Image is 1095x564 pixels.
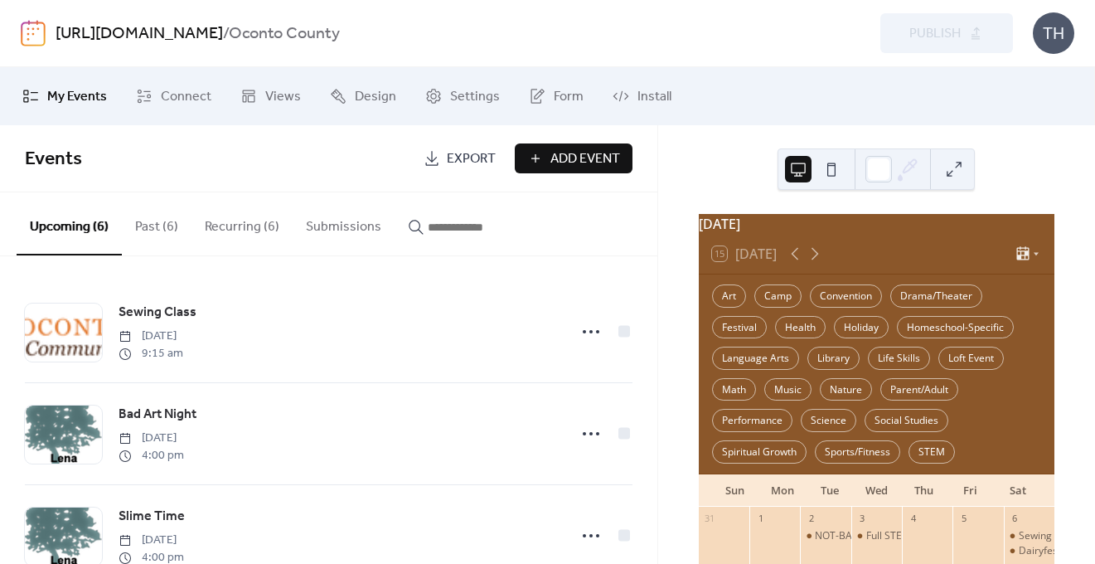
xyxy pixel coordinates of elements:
button: Submissions [293,192,395,254]
div: Sat [994,474,1041,508]
div: Drama/Theater [890,284,982,308]
div: Thu [900,474,947,508]
div: [DATE] [699,214,1054,234]
div: Wed [853,474,900,508]
span: 4:00 pm [119,447,184,464]
div: Dairyfest [1004,544,1054,558]
a: Slime Time [119,506,185,528]
button: Past (6) [122,192,191,254]
span: Connect [161,87,211,107]
div: Art [712,284,746,308]
a: My Events [10,74,119,119]
a: Connect [124,74,224,119]
div: Mon [758,474,806,508]
div: 5 [957,512,970,524]
div: NOT-BACK-TO-SCHOOL HOMESCHOOL-FAMILY MOVIE EVENT [800,529,850,543]
div: Sewing Class [1004,529,1054,543]
a: Form [516,74,596,119]
div: 31 [704,512,716,524]
div: Sports/Fitness [815,440,900,464]
div: Math [712,378,756,401]
div: Homeschool-Specific [897,316,1014,339]
div: Sewing Class [1019,529,1079,543]
div: Dairyfest [1019,544,1061,558]
div: Library [807,347,860,370]
div: Science [801,409,856,432]
img: logo [21,20,46,46]
div: Performance [712,409,792,432]
div: Fri [947,474,994,508]
b: / [223,18,229,50]
div: Music [764,378,812,401]
a: Install [600,74,684,119]
a: Settings [413,74,512,119]
div: TH [1033,12,1074,54]
span: Events [25,141,82,177]
span: Settings [450,87,500,107]
span: My Events [47,87,107,107]
div: Full STEAM Ahead [851,529,902,543]
div: Language Arts [712,347,799,370]
span: [DATE] [119,328,183,345]
span: [DATE] [119,532,184,549]
div: Parent/Adult [880,378,958,401]
span: Add Event [550,149,620,169]
div: 2 [805,512,817,524]
a: Views [228,74,313,119]
div: Health [775,316,826,339]
span: [DATE] [119,430,184,447]
div: Life Skills [868,347,930,370]
a: Sewing Class [119,302,196,323]
div: Holiday [834,316,889,339]
span: Design [355,87,396,107]
a: Bad Art Night [119,404,196,425]
div: Spiritual Growth [712,440,807,464]
span: Form [554,87,584,107]
div: Social Studies [865,409,948,432]
div: Tue [806,474,853,508]
div: Sun [712,474,759,508]
b: Oconto County [229,18,340,50]
button: Upcoming (6) [17,192,122,255]
div: Full STEAM Ahead [866,529,950,543]
span: Sewing Class [119,303,196,323]
a: [URL][DOMAIN_NAME] [56,18,223,50]
div: 1 [754,512,767,524]
button: Add Event [515,143,632,173]
span: Bad Art Night [119,405,196,425]
div: Loft Event [938,347,1004,370]
span: Export [447,149,496,169]
div: 4 [907,512,919,524]
div: Festival [712,316,767,339]
a: Design [317,74,409,119]
div: Nature [820,378,872,401]
div: STEM [908,440,955,464]
span: Views [265,87,301,107]
div: 3 [856,512,869,524]
span: 9:15 am [119,345,183,362]
button: Recurring (6) [191,192,293,254]
a: Export [411,143,508,173]
div: 6 [1009,512,1021,524]
div: Camp [754,284,802,308]
span: Install [637,87,671,107]
div: Convention [810,284,882,308]
span: Slime Time [119,507,185,527]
